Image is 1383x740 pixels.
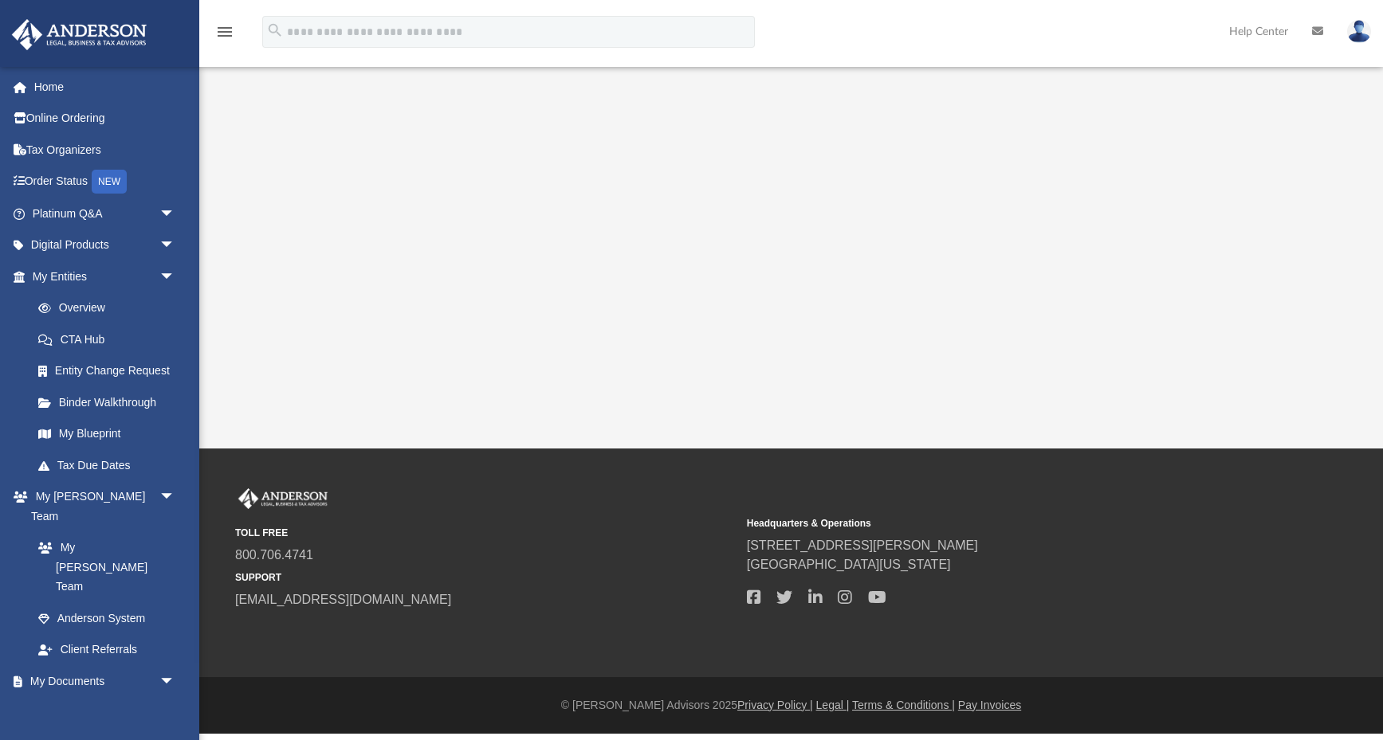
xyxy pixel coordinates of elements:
a: Legal | [816,699,850,711]
a: My Documentsarrow_drop_down [11,665,191,697]
span: arrow_drop_down [159,260,191,293]
a: Terms & Conditions | [852,699,955,711]
a: Home [11,71,199,103]
span: arrow_drop_down [159,198,191,230]
a: Order StatusNEW [11,166,199,198]
div: © [PERSON_NAME] Advisors 2025 [199,697,1383,714]
small: Headquarters & Operations [747,516,1247,531]
a: Privacy Policy | [737,699,813,711]
a: [EMAIL_ADDRESS][DOMAIN_NAME] [235,593,451,606]
small: SUPPORT [235,570,736,585]
i: menu [215,22,234,41]
a: My Entitiesarrow_drop_down [11,260,199,292]
small: TOLL FREE [235,526,736,540]
a: My [PERSON_NAME] Teamarrow_drop_down [11,481,191,532]
span: arrow_drop_down [159,665,191,698]
a: Binder Walkthrough [22,386,199,418]
i: search [266,22,284,39]
a: My Blueprint [22,418,191,450]
a: Tax Due Dates [22,449,199,481]
a: Client Referrals [22,634,191,666]
a: Entity Change Request [22,355,199,387]
span: arrow_drop_down [159,229,191,262]
span: arrow_drop_down [159,481,191,514]
a: Tax Organizers [11,134,199,166]
a: Online Ordering [11,103,199,135]
a: Digital Productsarrow_drop_down [11,229,199,261]
img: Anderson Advisors Platinum Portal [235,488,331,509]
a: Overview [22,292,199,324]
div: NEW [92,170,127,194]
a: 800.706.4741 [235,548,313,562]
a: [STREET_ADDRESS][PERSON_NAME] [747,538,978,552]
a: My [PERSON_NAME] Team [22,532,183,603]
a: [GEOGRAPHIC_DATA][US_STATE] [747,558,951,571]
a: Pay Invoices [958,699,1021,711]
img: Anderson Advisors Platinum Portal [7,19,151,50]
a: Platinum Q&Aarrow_drop_down [11,198,199,229]
a: CTA Hub [22,323,199,355]
a: menu [215,30,234,41]
img: User Pic [1347,20,1371,43]
a: Anderson System [22,602,191,634]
